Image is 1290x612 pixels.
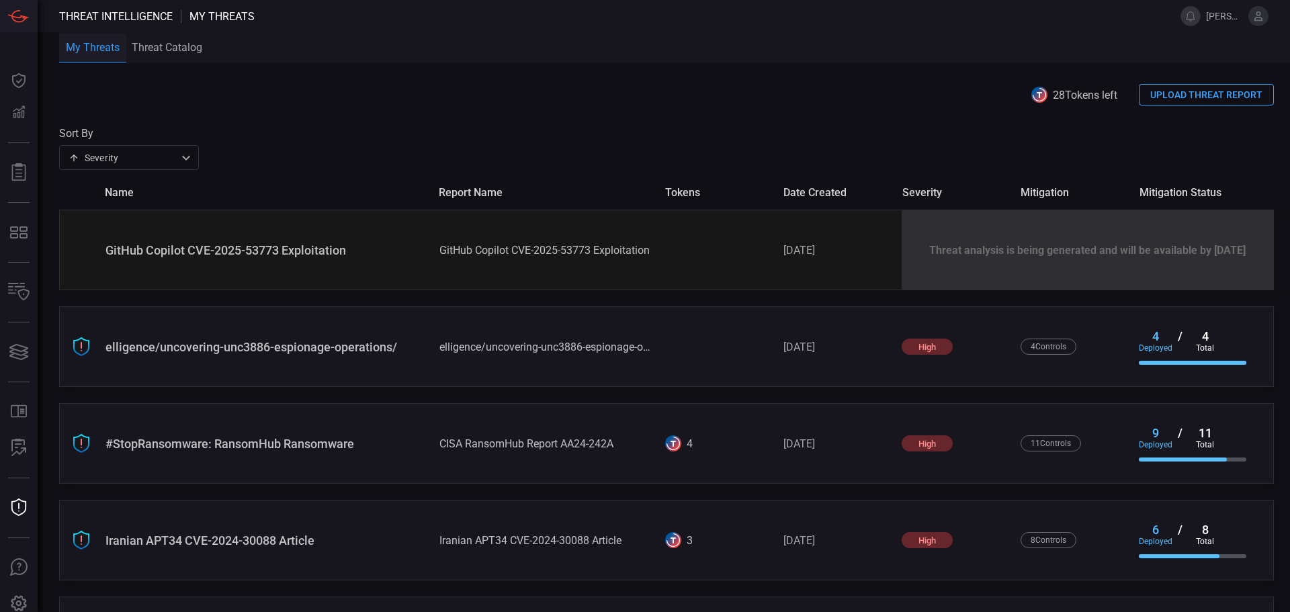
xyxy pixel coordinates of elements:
[3,492,35,524] button: Threat Intelligence
[1139,329,1172,343] div: 4
[1053,89,1117,101] span: 28 Tokens left
[3,336,35,368] button: Cards
[126,32,208,62] button: Threat Catalog
[1172,329,1189,353] div: /
[1021,532,1076,548] div: 8 Control s
[1189,537,1222,546] div: total
[1189,343,1222,353] div: total
[3,216,35,249] button: MITRE - Detection Posture
[105,340,429,354] div: elligence/uncovering-unc3886-espionage-operations/
[1139,426,1172,440] div: 9
[3,396,35,428] button: Rule Catalog
[439,341,654,353] div: elligence/uncovering-unc3886-espionage-operations/
[439,534,654,547] div: Iranian APT34 CVE-2024-30088 Article
[105,533,429,548] div: Iranian APT34 CVE-2024-30088 Article
[1189,523,1222,537] div: 8
[1139,84,1274,105] button: UPLOAD THREAT REPORT
[665,186,773,199] span: tokens
[783,186,891,199] span: date created
[3,276,35,308] button: Inventory
[59,127,199,140] label: Sort By
[687,534,693,547] div: 3
[59,10,173,23] span: Threat Intelligence
[1189,329,1222,343] div: 4
[3,64,35,97] button: Dashboard
[1206,11,1243,21] span: [PERSON_NAME].[PERSON_NAME]
[69,151,177,165] div: Severity
[3,552,35,584] button: Ask Us A Question
[1189,426,1222,440] div: 11
[1021,186,1128,199] span: mitigation
[1139,523,1172,537] div: 6
[105,186,428,199] span: name
[189,10,255,23] span: My Threats
[902,210,1273,290] div: Threat analysis is being generated and will be available by 08-22-2025
[439,437,654,450] div: CISA RansomHub Report AA24-242A
[105,437,429,451] div: #StopRansomware: RansomHub Ransomware
[687,437,693,450] div: 4
[1139,343,1172,353] div: deployed
[59,34,126,64] button: My Threats
[1021,339,1076,355] div: 4 Control s
[783,341,891,353] div: [DATE]
[1172,523,1189,546] div: /
[902,339,953,355] div: high
[1189,440,1222,449] div: total
[1139,537,1172,546] div: deployed
[902,532,953,548] div: high
[3,432,35,464] button: ALERT ANALYSIS
[1172,426,1189,449] div: /
[1139,440,1172,449] div: deployed
[1021,435,1081,451] div: 11 Control s
[3,97,35,129] button: Detections
[902,435,953,451] div: high
[783,244,891,257] div: [DATE]
[105,243,429,257] div: GitHub Copilot CVE-2025-53773 Exploitation
[1139,186,1247,199] span: mitigation status
[902,186,1010,199] span: severity
[783,437,891,450] div: [DATE]
[439,186,654,199] span: report name
[783,534,891,547] div: [DATE]
[439,244,654,257] div: GitHub Copilot CVE-2025-53773 Exploitation
[3,157,35,189] button: Reports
